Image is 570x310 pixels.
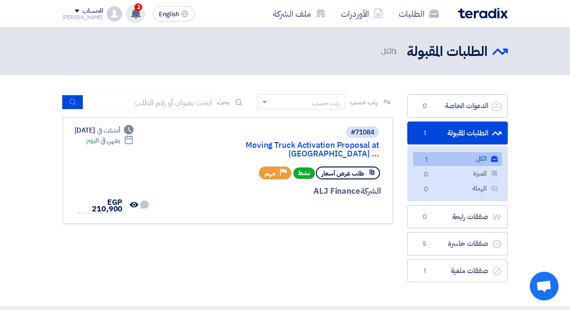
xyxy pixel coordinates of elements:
div: رتب حسب [312,98,340,108]
span: الشركة [360,185,381,197]
a: الطلبات المقبولة1 [407,122,508,145]
span: أنشئت في [97,125,120,135]
span: 0 [419,101,431,111]
a: صفقات رابحة0 [407,205,508,229]
a: صفقات خاسرة5 [407,232,508,255]
span: ينتهي في [101,135,120,145]
span: نشط [293,167,315,179]
div: الحساب [82,7,103,15]
span: رتب حسب [350,97,377,107]
span: 5 [419,239,431,249]
span: بحث [217,97,230,107]
span: 1 [421,155,432,165]
a: الكل [413,152,502,166]
div: [PERSON_NAME] [63,15,103,20]
img: profile_test.png [107,6,122,22]
button: English [153,6,195,22]
span: 1 [393,46,397,56]
a: المهملة [413,182,502,196]
div: #71084 [351,129,374,136]
a: صفقات ملغية1 [407,259,508,283]
a: Open chat [530,272,559,300]
span: مهم [265,169,276,178]
input: ابحث بعنوان أو رقم الطلب [83,95,217,110]
span: EGP 210,900 [92,197,123,215]
span: 1 [419,129,431,138]
span: 0 [421,185,432,195]
a: Moving Truck Activation Proposal at [GEOGRAPHIC_DATA] ... [188,141,379,158]
div: [DATE] [75,125,134,135]
a: ملف الشركة [265,2,333,25]
span: 2 [134,3,142,11]
div: اليوم [86,135,134,145]
span: 0 [421,170,432,180]
h2: الطلبات المقبولة [407,43,488,61]
span: 1 [419,266,431,276]
span: English [159,11,179,18]
div: ALJ Finance [157,185,380,198]
span: الكل [381,46,399,57]
a: الأوردرات [333,2,391,25]
a: المميزة [413,167,502,181]
span: 0 [419,212,431,222]
span: طلب عرض أسعار [322,169,364,178]
a: الطلبات [391,2,447,25]
img: Teradix logo [458,8,508,19]
a: الدعوات الخاصة0 [407,94,508,118]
